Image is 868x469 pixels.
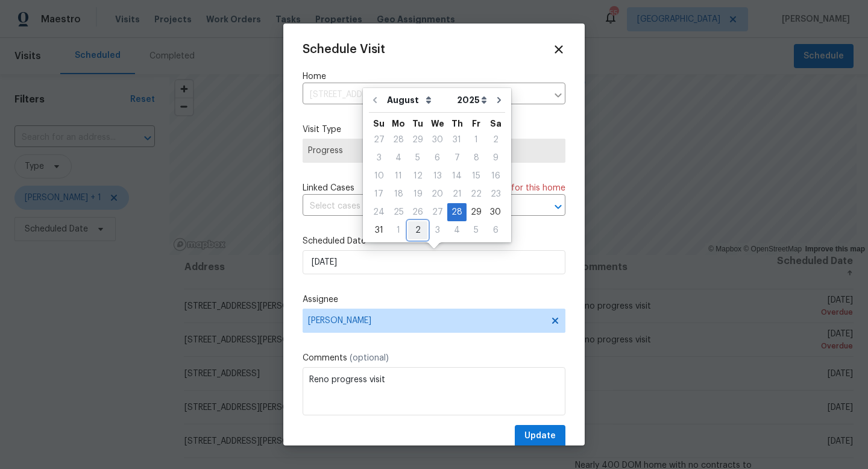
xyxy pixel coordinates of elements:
div: Tue Sep 02 2025 [408,221,427,239]
div: 3 [427,222,447,239]
div: Fri Aug 29 2025 [467,203,486,221]
div: Wed Sep 03 2025 [427,221,447,239]
div: Fri Aug 01 2025 [467,131,486,149]
div: Wed Jul 30 2025 [427,131,447,149]
span: Progress [308,145,560,157]
abbr: Monday [392,119,405,128]
div: 26 [408,204,427,221]
div: Wed Aug 20 2025 [427,185,447,203]
div: 27 [369,131,389,148]
div: 28 [447,204,467,221]
div: Sat Aug 30 2025 [486,203,505,221]
div: Sat Aug 23 2025 [486,185,505,203]
span: [PERSON_NAME] [308,316,544,326]
label: Comments [303,352,565,364]
div: 23 [486,186,505,203]
div: Sat Sep 06 2025 [486,221,505,239]
span: Update [524,429,556,444]
div: Wed Aug 06 2025 [427,149,447,167]
div: Sat Aug 16 2025 [486,167,505,185]
div: 31 [369,222,389,239]
div: Thu Aug 21 2025 [447,185,467,203]
div: 7 [447,150,467,166]
abbr: Thursday [451,119,463,128]
div: 10 [369,168,389,184]
div: 21 [447,186,467,203]
div: Fri Sep 05 2025 [467,221,486,239]
div: Fri Aug 08 2025 [467,149,486,167]
select: Year [454,91,490,109]
div: 6 [486,222,505,239]
div: Mon Jul 28 2025 [389,131,408,149]
div: 14 [447,168,467,184]
div: Sat Aug 09 2025 [486,149,505,167]
div: 22 [467,186,486,203]
div: 27 [427,204,447,221]
div: 24 [369,204,389,221]
div: 1 [389,222,408,239]
div: Wed Aug 27 2025 [427,203,447,221]
div: Fri Aug 22 2025 [467,185,486,203]
div: Tue Jul 29 2025 [408,131,427,149]
div: Mon Sep 01 2025 [389,221,408,239]
div: 19 [408,186,427,203]
abbr: Saturday [490,119,502,128]
div: 6 [427,150,447,166]
button: Go to previous month [366,88,384,112]
span: Schedule Visit [303,43,385,55]
div: Fri Aug 15 2025 [467,167,486,185]
div: 9 [486,150,505,166]
abbr: Tuesday [412,119,423,128]
div: 25 [389,204,408,221]
abbr: Wednesday [431,119,444,128]
div: Sun Aug 17 2025 [369,185,389,203]
abbr: Sunday [373,119,385,128]
div: 16 [486,168,505,184]
div: Wed Aug 13 2025 [427,167,447,185]
span: Linked Cases [303,182,354,194]
span: Close [552,43,565,56]
div: Sun Aug 24 2025 [369,203,389,221]
div: 31 [447,131,467,148]
div: Sun Aug 03 2025 [369,149,389,167]
div: 5 [408,150,427,166]
label: Visit Type [303,124,565,136]
div: Thu Aug 07 2025 [447,149,467,167]
div: 4 [447,222,467,239]
div: Sat Aug 02 2025 [486,131,505,149]
div: 3 [369,150,389,166]
input: Enter in an address [303,86,547,104]
div: 8 [467,150,486,166]
div: 15 [467,168,486,184]
div: Mon Aug 11 2025 [389,167,408,185]
abbr: Friday [472,119,480,128]
label: Scheduled Date [303,235,565,247]
div: 12 [408,168,427,184]
div: Mon Aug 25 2025 [389,203,408,221]
div: 17 [369,186,389,203]
div: Tue Aug 26 2025 [408,203,427,221]
div: 30 [486,204,505,221]
div: Thu Sep 04 2025 [447,221,467,239]
div: Tue Aug 12 2025 [408,167,427,185]
div: Sun Aug 10 2025 [369,167,389,185]
button: Go to next month [490,88,508,112]
div: 20 [427,186,447,203]
div: 30 [427,131,447,148]
input: Select cases [303,197,532,216]
div: 4 [389,150,408,166]
label: Home [303,71,565,83]
div: Sun Jul 27 2025 [369,131,389,149]
div: 28 [389,131,408,148]
input: M/D/YYYY [303,250,565,274]
div: Mon Aug 04 2025 [389,149,408,167]
textarea: Reno progress visit [303,367,565,415]
div: Thu Jul 31 2025 [447,131,467,149]
div: Thu Aug 14 2025 [447,167,467,185]
div: 11 [389,168,408,184]
div: 1 [467,131,486,148]
div: 13 [427,168,447,184]
div: 2 [408,222,427,239]
div: Tue Aug 05 2025 [408,149,427,167]
select: Month [384,91,454,109]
